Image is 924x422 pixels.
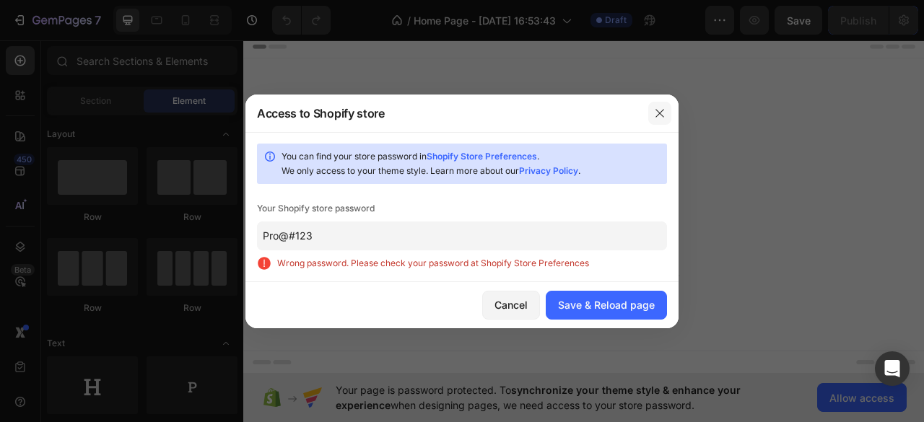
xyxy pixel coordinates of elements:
[519,165,578,176] a: Privacy Policy
[277,256,667,271] span: Wrong password. Please check your password at Shopify Store Preferences
[494,297,528,312] div: Cancel
[546,291,667,320] button: Save & Reload page
[282,149,661,178] div: You can find your store password in . We only access to your theme style. Learn more about our .
[257,201,667,216] div: Your Shopify store password
[427,151,537,162] a: Shopify Store Preferences
[482,291,540,320] button: Cancel
[328,251,427,280] button: Add sections
[436,251,538,280] button: Add elements
[257,221,667,250] input: Enter password
[257,105,385,122] div: Access to Shopify store
[558,297,655,312] div: Save & Reload page
[346,222,520,239] div: Start with Sections from sidebar
[875,351,910,386] div: Open Intercom Messenger
[336,332,531,343] div: Start with Generating from URL or image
